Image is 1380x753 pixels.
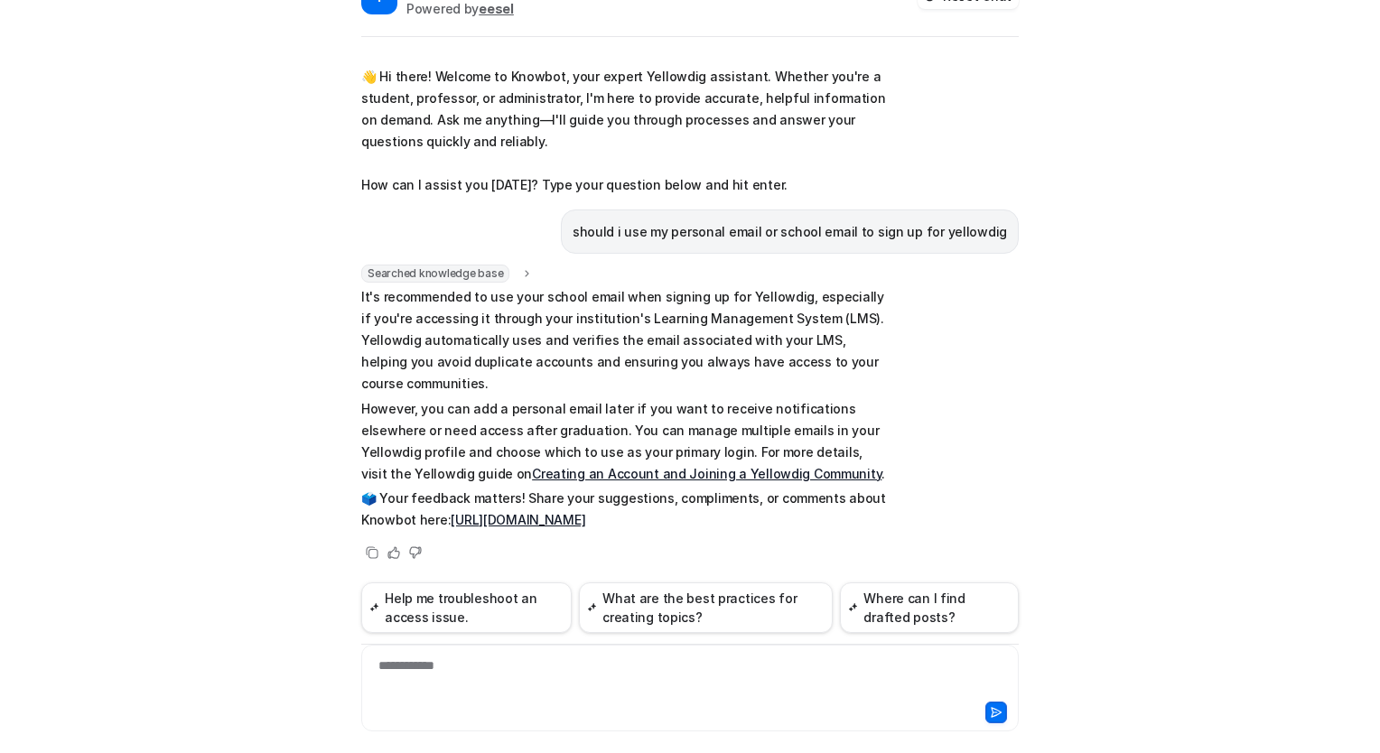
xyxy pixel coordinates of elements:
[361,488,890,531] p: 🗳️ Your feedback matters! Share your suggestions, compliments, or comments about Knowbot here:
[579,582,833,633] button: What are the best practices for creating topics?
[451,512,585,527] a: [URL][DOMAIN_NAME]
[479,1,514,16] b: eesel
[361,582,572,633] button: Help me troubleshoot an access issue.
[361,398,890,485] p: However, you can add a personal email later if you want to receive notifications elsewhere or nee...
[361,286,890,395] p: It's recommended to use your school email when signing up for Yellowdig, especially if you're acc...
[532,466,881,481] a: Creating an Account and Joining a Yellowdig Community
[573,221,1007,243] p: should i use my personal email or school email to sign up for yellowdig
[361,265,509,283] span: Searched knowledge base
[361,66,890,196] p: 👋 Hi there! Welcome to Knowbot, your expert Yellowdig assistant. Whether you're a student, profes...
[840,582,1019,633] button: Where can I find drafted posts?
